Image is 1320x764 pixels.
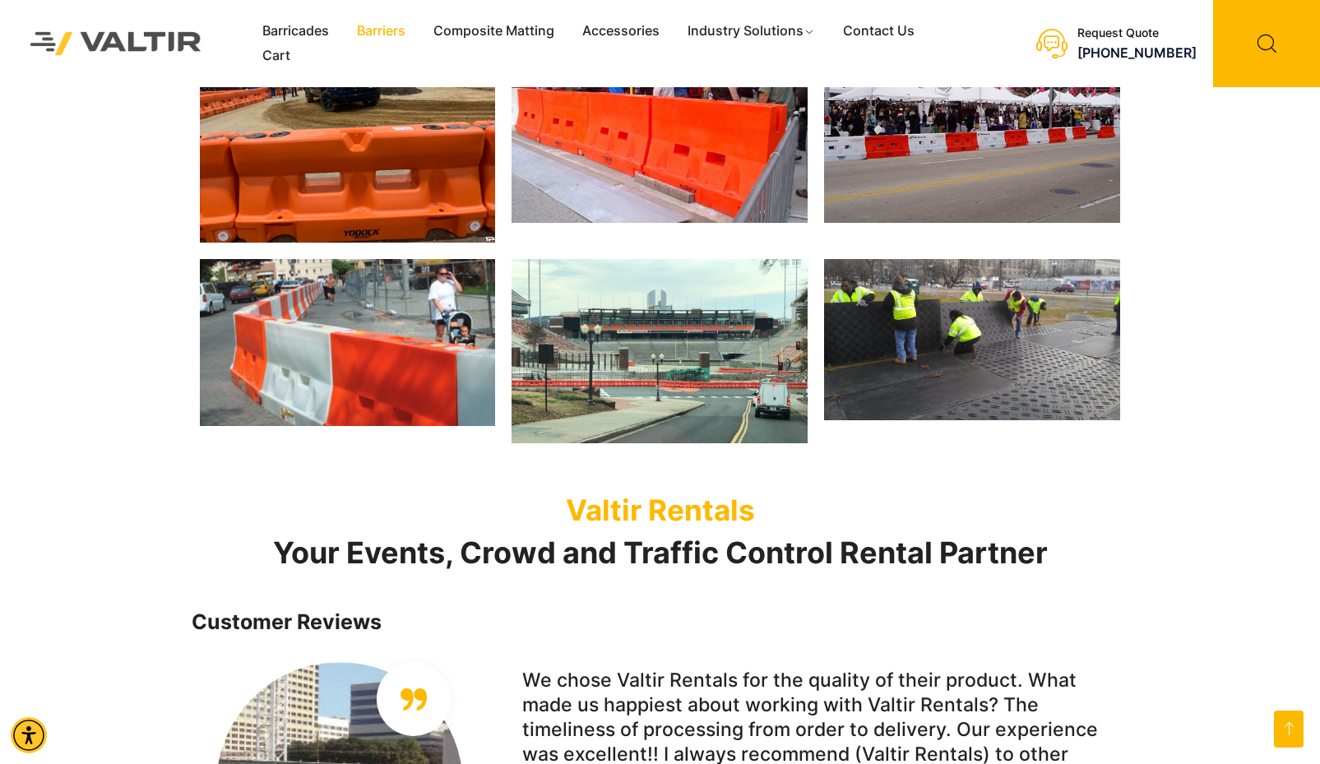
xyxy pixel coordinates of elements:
[568,19,674,44] a: Accessories
[1077,44,1197,61] a: call (888) 496-3625
[248,19,343,44] a: Barricades
[192,537,1129,570] h2: Your Events, Crowd and Traffic Control Rental Partner
[674,19,829,44] a: Industry Solutions
[200,21,496,243] img: A dark truck navigates a dirt track at an event, with orange barriers and spectators in the backg...
[824,259,1120,420] img: Workers in bright yellow vests are assembling large black panels on a grassy area, preparing for ...
[11,717,47,753] div: Accessibility Menu
[829,19,929,44] a: Contact Us
[1274,711,1304,748] a: Open this option
[200,259,496,426] img: A woman pushes a stroller along a street with orange and white construction barriers, while a man...
[192,611,1129,634] h4: Customer Reviews
[12,14,220,73] img: Valtir Rentals
[1077,26,1197,40] div: Request Quote
[512,259,808,443] img: A view of a stadium under construction, featuring empty stands, construction barriers, and a vehi...
[343,19,419,44] a: Barriers
[419,19,568,44] a: Composite Matting
[248,44,304,68] a: Cart
[192,493,1129,527] p: Valtir Rentals
[824,21,1120,223] img: A street market scene with white tents, colorful flags, and people browsing various stalls. Traff...
[512,21,808,223] img: A crowd gathers near orange traffic barriers in front of an information booth, with a mix of peop...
